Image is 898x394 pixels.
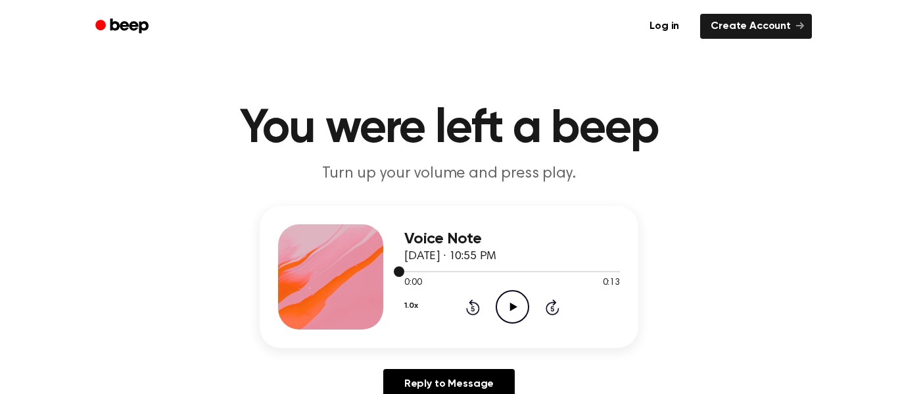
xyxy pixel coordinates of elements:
h1: You were left a beep [112,105,786,153]
h3: Voice Note [404,230,620,248]
span: 0:00 [404,276,421,290]
button: 1.0x [404,295,417,317]
a: Log in [636,11,692,41]
a: Create Account [700,14,812,39]
span: [DATE] · 10:55 PM [404,251,496,262]
p: Turn up your volume and press play. [197,163,701,185]
a: Beep [86,14,160,39]
span: 0:13 [603,276,620,290]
